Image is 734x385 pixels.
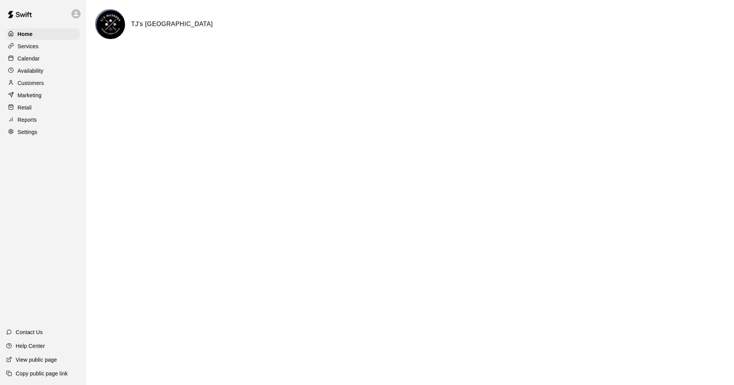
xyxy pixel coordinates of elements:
p: Customers [18,79,44,87]
p: Contact Us [16,328,43,336]
h6: TJ's [GEOGRAPHIC_DATA] [131,19,213,29]
p: Settings [18,128,37,136]
a: Home [6,28,80,40]
a: Customers [6,77,80,89]
img: TJ's Muskoka Indoor Sports Center logo [96,10,125,39]
a: Availability [6,65,80,77]
p: Retail [18,104,32,111]
p: Help Center [16,342,45,350]
p: Availability [18,67,44,75]
a: Settings [6,126,80,138]
a: Calendar [6,53,80,64]
p: Marketing [18,91,42,99]
a: Marketing [6,90,80,101]
p: Copy public page link [16,370,68,377]
a: Reports [6,114,80,126]
a: Services [6,41,80,52]
p: Services [18,42,39,50]
p: Reports [18,116,37,124]
p: View public page [16,356,57,364]
a: Retail [6,102,80,113]
p: Calendar [18,55,40,62]
p: Home [18,30,33,38]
